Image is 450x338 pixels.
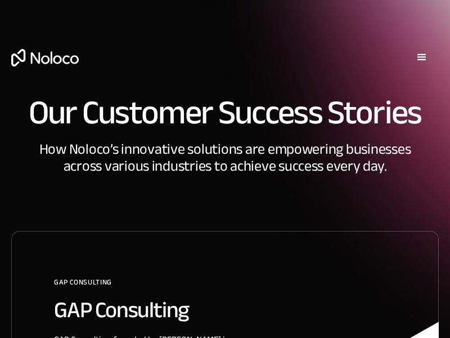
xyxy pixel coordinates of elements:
[54,274,438,299] div: GAP Consulting
[11,49,79,66] a: home
[11,141,439,231] div: How Noloco’s innovative solutions are empowering businesses across various industries to achieve ...
[405,41,439,74] div: menu
[54,299,438,322] h2: GAP Consulting
[11,96,439,130] h1: Our Customer Success Stories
